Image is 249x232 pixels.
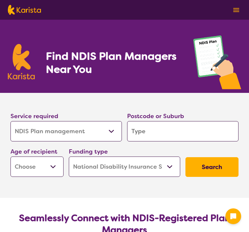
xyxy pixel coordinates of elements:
[8,5,41,15] img: Karista logo
[10,148,57,156] label: Age of recipient
[233,8,239,12] img: menu
[69,148,108,156] label: Funding type
[127,121,239,141] input: Type
[127,112,184,120] label: Postcode or Suburb
[46,50,181,76] h1: Find NDIS Plan Managers Near You
[8,44,35,79] img: Karista logo
[185,157,239,177] button: Search
[10,112,58,120] label: Service required
[193,35,241,93] img: plan-management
